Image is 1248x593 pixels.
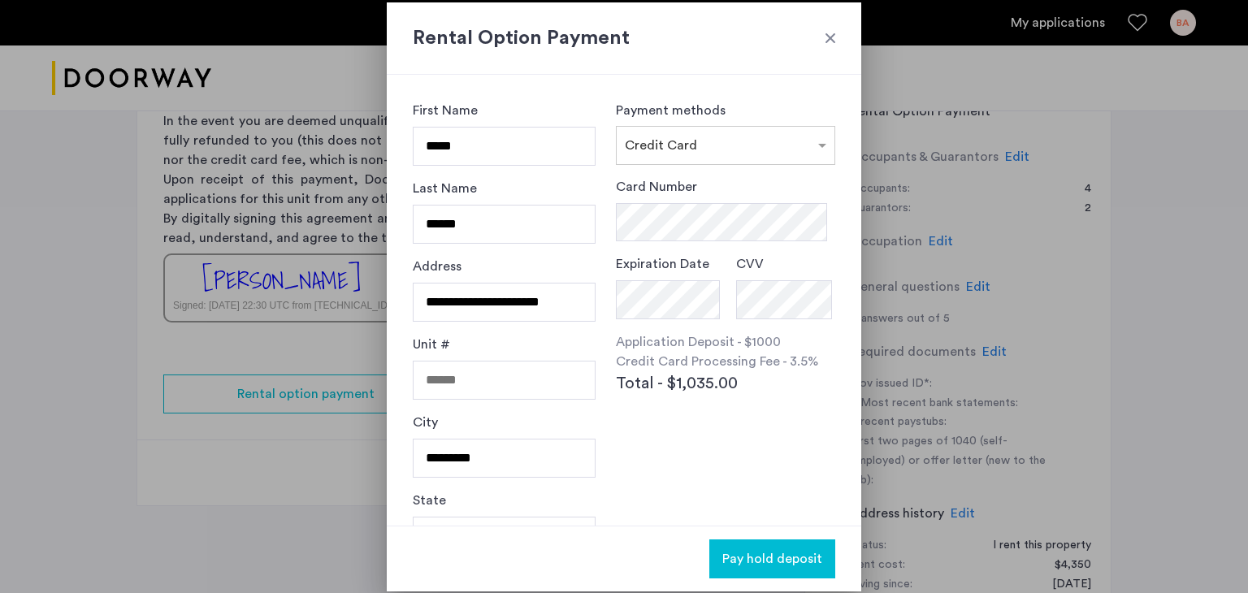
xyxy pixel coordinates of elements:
[413,413,438,432] label: City
[625,139,697,152] span: Credit Card
[616,254,709,274] label: Expiration Date
[413,491,446,510] label: State
[616,332,835,352] p: Application Deposit - $1000
[413,179,477,198] label: Last Name
[616,352,835,371] p: Credit Card Processing Fee - 3.5%
[413,257,461,276] label: Address
[709,539,835,578] button: button
[722,549,822,569] span: Pay hold deposit
[616,177,697,197] label: Card Number
[616,371,738,396] span: Total - $1,035.00
[413,101,478,120] label: First Name
[413,24,835,53] h2: Rental Option Payment
[736,254,764,274] label: CVV
[616,104,726,117] label: Payment methods
[413,335,450,354] label: Unit #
